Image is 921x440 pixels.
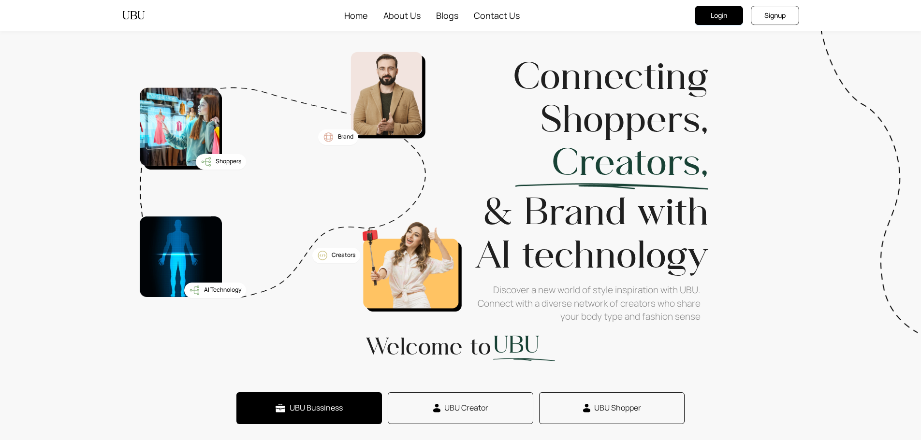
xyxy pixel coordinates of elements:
[695,6,743,25] button: Login
[140,87,222,170] img: man2-CYrC9KTO.png
[216,157,241,166] span: Shoppers
[196,154,246,170] button: Shoppers
[332,251,355,260] span: Creators
[318,129,358,145] button: Brand
[513,54,708,140] h1: Connecting Shoppers,
[433,404,440,412] img: svg%3e
[323,132,334,142] img: GRAwjLEW2NDDZwJmZx3LRblYFZ7VoXzPagq6uP24FL9Jh76gT9MhJr+Q7wWMZZw2qacDx7aiRqleszO6ce5PfjAGXGXW2+PsA...
[317,250,328,261] img: Yn8A9Qw9C61Spf4AAAAASUVORK5CYII=
[711,10,727,21] span: Login
[201,156,212,167] img: 0ET+Ep9BNBxhhuMLUtrgAAAABJRU5ErkJggg==
[363,217,462,316] img: man3-CRDtpSb5.png
[751,6,799,25] button: Signup
[764,10,786,21] span: Signup
[140,216,222,298] img: man4-cR-jU2nt.png
[341,52,428,139] img: landing-man-Bq87q8kT.png
[821,31,918,343] img: pnyAGjQZV8eoE8ANDrLq+caJQKwoKwu9VxjiwYNuuzPNRcBFpXtWGmw4TwDAAAAR+x0GkCD+thZSga6ALPK1XN9t1EyAA26YT...
[444,402,488,414] span: UBU Creator
[461,276,708,331] span: Discover a new world of style inspiration with UBU. Connect with a diverse network of creators wh...
[594,402,641,414] span: UBU Shopper
[515,140,708,183] h1: Creators,
[189,285,200,296] img: 0ET+Ep9BNBxhhuMLUtrgAAAABJRU5ErkJggg==
[276,404,286,412] img: svg%3e
[184,283,246,298] button: AI Technology
[539,392,685,424] button: UBU Shopper
[388,392,533,424] button: UBU Creator
[338,132,353,142] span: Brand
[204,285,241,295] span: AI Technology
[236,392,382,424] button: UBU Bussiness
[312,248,360,263] button: Creators
[461,190,708,276] h1: & Brand with AI technology
[493,331,540,357] span: UBU
[290,402,343,414] span: UBU Bussiness
[515,183,708,190] img: T1xdXZf6ETMGY1Alt2AAAAAElFTkSuQmCC
[493,358,555,361] img: img-under
[366,333,491,359] span: Welcome to
[583,404,590,412] img: svg%3e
